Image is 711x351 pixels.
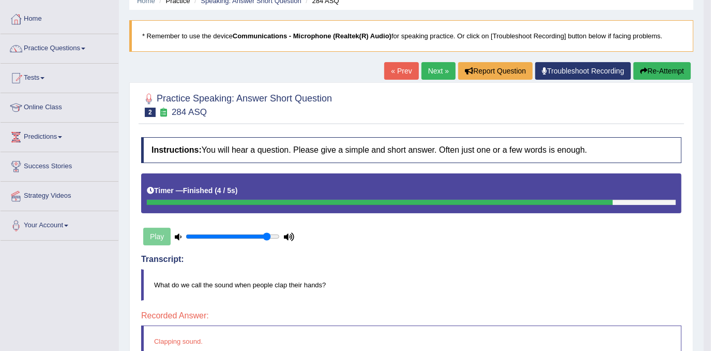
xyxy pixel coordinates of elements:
[1,93,118,119] a: Online Class
[1,123,118,149] a: Predictions
[421,62,456,80] a: Next »
[172,107,207,117] small: 284 ASQ
[1,5,118,31] a: Home
[183,186,213,195] b: Finished
[215,186,217,195] b: (
[633,62,691,80] button: Re-Attempt
[145,108,156,117] span: 2
[1,182,118,208] a: Strategy Videos
[1,64,118,90] a: Tests
[158,108,169,118] small: Exam occurring question
[535,62,631,80] a: Troubleshoot Recording
[1,152,118,178] a: Success Stories
[217,186,235,195] b: 4 / 5s
[384,62,418,80] a: « Prev
[141,255,682,264] h4: Transcript:
[1,211,118,237] a: Your Account
[152,145,202,154] b: Instructions:
[141,269,682,301] blockquote: What do we call the sound when people clap their hands?
[141,137,682,163] h4: You will hear a question. Please give a simple and short answer. Often just one or a few words is...
[458,62,533,80] button: Report Question
[1,34,118,60] a: Practice Questions
[147,187,238,195] h5: Timer —
[235,186,238,195] b: )
[129,20,693,52] blockquote: * Remember to use the device for speaking practice. Or click on [Troubleshoot Recording] button b...
[141,91,332,117] h2: Practice Speaking: Answer Short Question
[233,32,391,40] b: Communications - Microphone (Realtek(R) Audio)
[141,311,682,320] h4: Recorded Answer:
